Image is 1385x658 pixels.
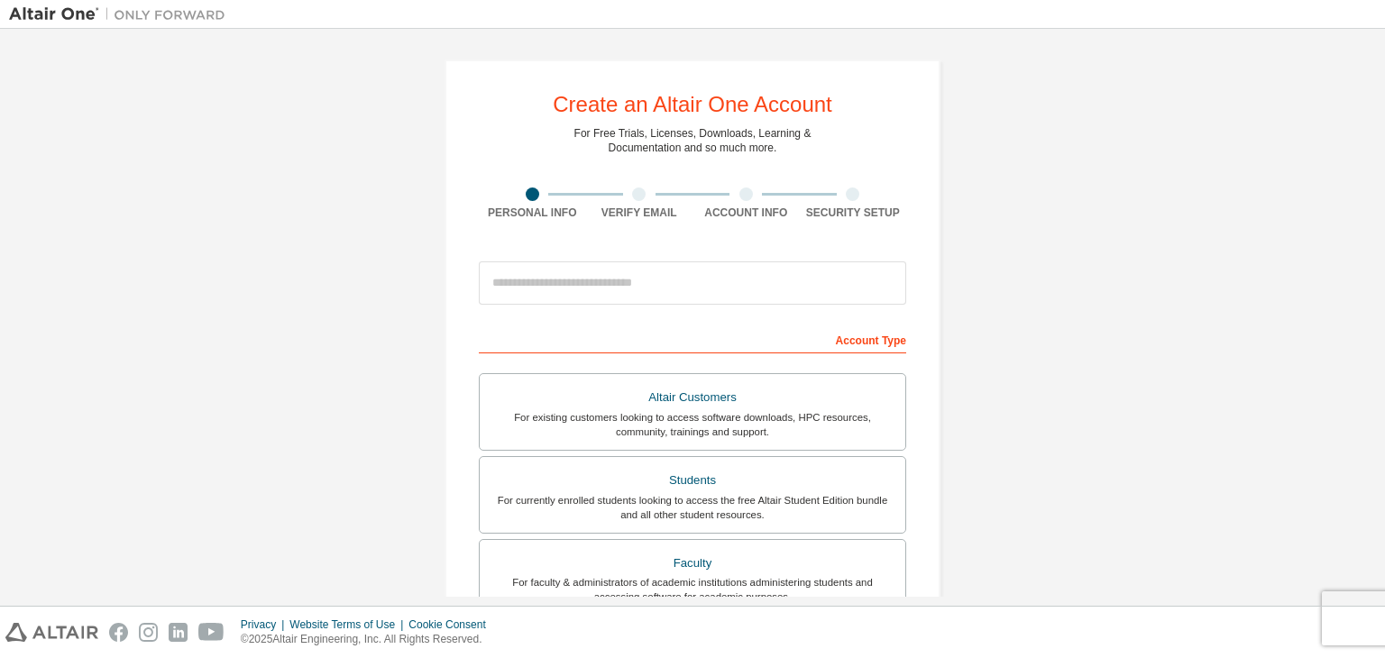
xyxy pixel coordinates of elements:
[5,623,98,642] img: altair_logo.svg
[139,623,158,642] img: instagram.svg
[574,126,812,155] div: For Free Trials, Licenses, Downloads, Learning & Documentation and so much more.
[586,206,693,220] div: Verify Email
[479,206,586,220] div: Personal Info
[491,410,894,439] div: For existing customers looking to access software downloads, HPC resources, community, trainings ...
[241,632,497,647] p: © 2025 Altair Engineering, Inc. All Rights Reserved.
[491,493,894,522] div: For currently enrolled students looking to access the free Altair Student Edition bundle and all ...
[491,385,894,410] div: Altair Customers
[491,575,894,604] div: For faculty & administrators of academic institutions administering students and accessing softwa...
[109,623,128,642] img: facebook.svg
[408,617,496,632] div: Cookie Consent
[241,617,289,632] div: Privacy
[289,617,408,632] div: Website Terms of Use
[9,5,234,23] img: Altair One
[800,206,907,220] div: Security Setup
[479,324,906,353] div: Account Type
[198,623,225,642] img: youtube.svg
[491,468,894,493] div: Students
[692,206,800,220] div: Account Info
[491,551,894,576] div: Faculty
[553,94,832,115] div: Create an Altair One Account
[169,623,188,642] img: linkedin.svg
